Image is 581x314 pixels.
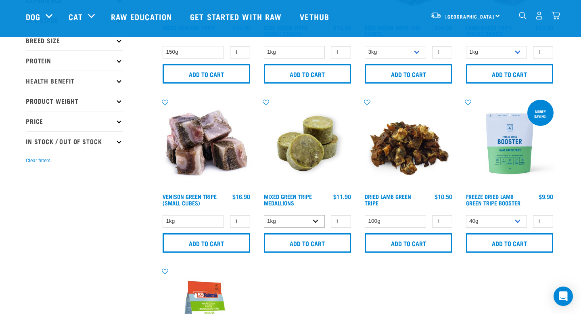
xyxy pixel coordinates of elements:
input: 1 [331,46,351,59]
button: Clear filters [26,157,50,164]
div: $10.50 [435,193,452,200]
input: 1 [230,46,250,59]
div: $16.90 [232,193,250,200]
img: Freeze Dried Lamb Green Tripe [464,98,556,190]
a: Vethub [292,0,339,33]
input: 1 [432,215,452,228]
img: home-icon@2x.png [552,11,560,20]
p: Protein [26,50,123,71]
p: Breed Size [26,30,123,50]
input: Add to cart [365,233,452,253]
a: Freeze Dried Lamb Green Tripe Booster [466,195,520,204]
div: Open Intercom Messenger [554,287,573,306]
img: Mixed Green Tripe [262,98,353,190]
div: $9.90 [539,193,553,200]
p: Price [26,111,123,131]
img: 1079 Green Tripe Venison 01 [161,98,252,190]
a: Raw Education [103,0,182,33]
input: 1 [230,215,250,228]
input: 1 [432,46,452,59]
input: Add to cart [466,233,554,253]
img: van-moving.png [431,12,441,19]
a: Dog [26,10,40,23]
a: Cat [69,10,82,23]
span: [GEOGRAPHIC_DATA] [445,15,494,18]
input: 1 [533,215,553,228]
input: Add to cart [264,64,351,84]
input: Add to cart [163,233,250,253]
input: Add to cart [466,64,554,84]
input: 1 [533,46,553,59]
a: Mixed Green Tripe Medallions [264,195,312,204]
img: user.png [535,11,543,20]
div: Money saving! [527,105,554,122]
p: Product Weight [26,91,123,111]
img: home-icon-1@2x.png [519,12,527,19]
p: In Stock / Out Of Stock [26,131,123,151]
input: Add to cart [365,64,452,84]
img: Pile Of Dried Lamb Tripe For Pets [363,98,454,190]
input: Add to cart [264,233,351,253]
input: 1 [331,215,351,228]
input: Add to cart [163,64,250,84]
a: Venison Green Tripe (Small Cubes) [163,195,217,204]
p: Health Benefit [26,71,123,91]
a: Get started with Raw [182,0,292,33]
div: $11.90 [333,193,351,200]
a: Dried Lamb Green Tripe [365,195,411,204]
